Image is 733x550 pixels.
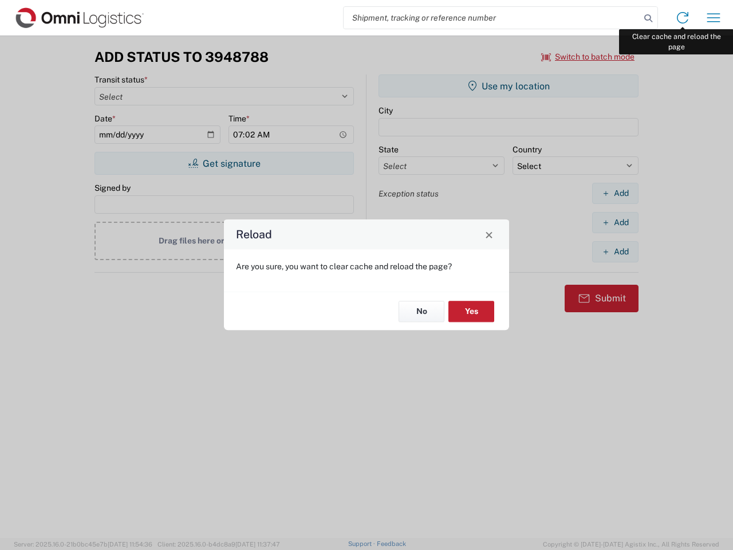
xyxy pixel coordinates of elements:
button: Yes [448,301,494,322]
input: Shipment, tracking or reference number [344,7,640,29]
h4: Reload [236,226,272,243]
p: Are you sure, you want to clear cache and reload the page? [236,261,497,272]
button: No [399,301,444,322]
button: Close [481,226,497,242]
